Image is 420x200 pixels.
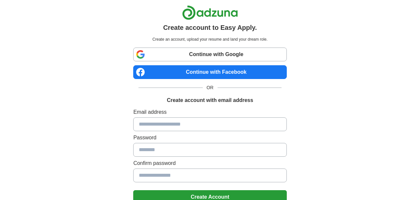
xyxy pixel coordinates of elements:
a: Continue with Facebook [133,65,286,79]
h1: Create account with email address [167,96,253,104]
label: Confirm password [133,159,286,167]
label: Password [133,134,286,142]
h1: Create account to Easy Apply. [163,23,257,32]
p: Create an account, upload your resume and land your dream role. [135,36,285,42]
label: Email address [133,108,286,116]
span: OR [203,84,218,91]
a: Continue with Google [133,48,286,61]
img: Adzuna logo [182,5,238,20]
